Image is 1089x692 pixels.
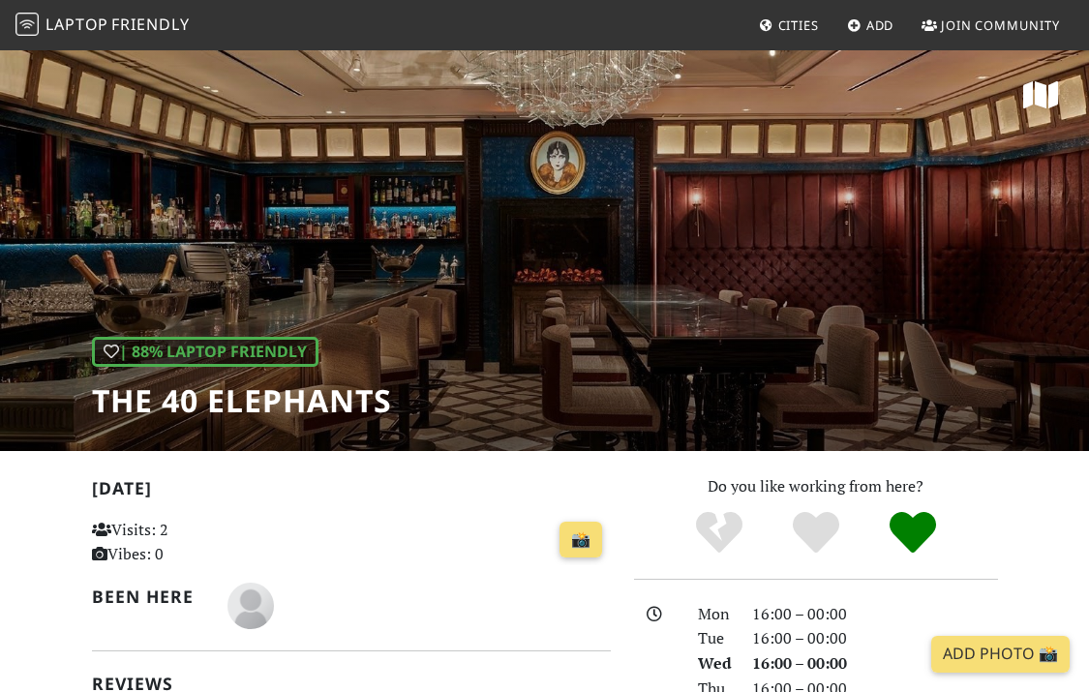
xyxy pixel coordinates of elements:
div: Tue [686,626,741,651]
img: LaptopFriendly [15,13,39,36]
a: Join Community [914,8,1068,43]
p: Do you like working from here? [634,474,998,499]
span: Join Community [941,16,1060,34]
h2: [DATE] [92,478,611,506]
span: Laptop [45,14,108,35]
h1: The 40 Elephants [92,382,392,419]
span: Arul Gupta [227,593,274,615]
img: blank-535327c66bd565773addf3077783bbfce4b00ec00e9fd257753287c682c7fa38.png [227,583,274,629]
div: 16:00 – 00:00 [741,651,1010,677]
span: Cities [778,16,819,34]
div: 16:00 – 00:00 [741,602,1010,627]
a: LaptopFriendly LaptopFriendly [15,9,190,43]
div: 16:00 – 00:00 [741,626,1010,651]
div: Definitely! [864,509,961,557]
h2: Been here [92,587,204,607]
a: Cities [751,8,827,43]
div: Wed [686,651,741,677]
p: Visits: 2 Vibes: 0 [92,518,250,567]
div: Mon [686,602,741,627]
div: Yes [768,509,864,557]
span: Add [866,16,894,34]
div: No [671,509,768,557]
a: Add Photo 📸 [931,636,1070,673]
span: Friendly [111,14,189,35]
a: Add [839,8,902,43]
div: | 88% Laptop Friendly [92,337,318,368]
a: 📸 [560,522,602,558]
